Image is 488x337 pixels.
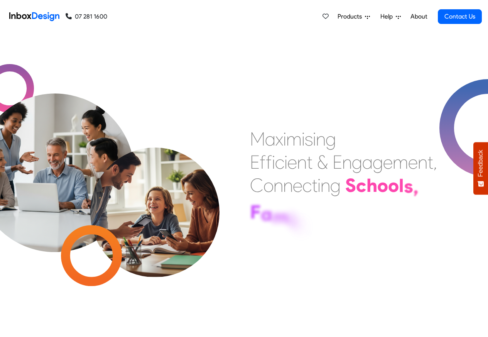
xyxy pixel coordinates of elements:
div: f [260,151,266,174]
div: n [342,151,352,174]
div: m [286,127,302,151]
div: f [266,151,272,174]
div: g [330,174,341,197]
div: c [302,174,312,197]
div: s [305,127,313,151]
div: n [418,151,427,174]
div: i [289,208,294,231]
div: i [302,127,305,151]
div: n [297,151,307,174]
div: m [272,205,289,228]
div: n [274,174,283,197]
div: e [304,220,314,243]
div: a [261,202,272,225]
div: a [362,151,373,174]
div: e [383,151,393,174]
span: Feedback [477,150,484,177]
img: parents_with_child.png [74,115,236,277]
div: E [333,151,342,174]
div: l [399,174,404,197]
div: o [377,174,388,197]
div: g [373,151,383,174]
div: e [287,151,297,174]
a: Contact Us [438,9,482,24]
div: m [393,151,408,174]
div: c [356,174,366,197]
div: & [317,151,328,174]
div: c [275,151,284,174]
div: n [283,174,293,197]
div: g [326,127,336,151]
div: x [275,127,283,151]
div: l [294,211,299,234]
div: o [388,174,399,197]
div: e [408,151,418,174]
div: Maximising Efficient & Engagement, Connecting Schools, Families, and Students. [250,127,437,243]
div: , [413,176,419,199]
div: F [250,200,261,224]
a: Products [334,9,373,24]
span: Products [338,12,365,21]
div: o [263,174,274,197]
div: i [283,127,286,151]
div: t [312,174,317,197]
div: s [404,174,413,198]
div: g [352,151,362,174]
div: t [307,151,312,174]
div: t [427,151,433,174]
div: S [345,174,356,197]
div: n [316,127,326,151]
a: About [408,9,429,24]
div: i [299,215,304,238]
div: n [321,174,330,197]
div: i [317,174,321,197]
div: E [250,151,260,174]
button: Feedback - Show survey [473,142,488,195]
a: Help [377,9,404,24]
div: i [313,127,316,151]
div: e [293,174,302,197]
div: , [433,151,437,174]
div: i [272,151,275,174]
div: C [250,174,263,197]
div: M [250,127,265,151]
span: Help [380,12,396,21]
div: h [366,174,377,197]
div: a [265,127,275,151]
div: i [284,151,287,174]
a: 07 281 1600 [66,12,107,21]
